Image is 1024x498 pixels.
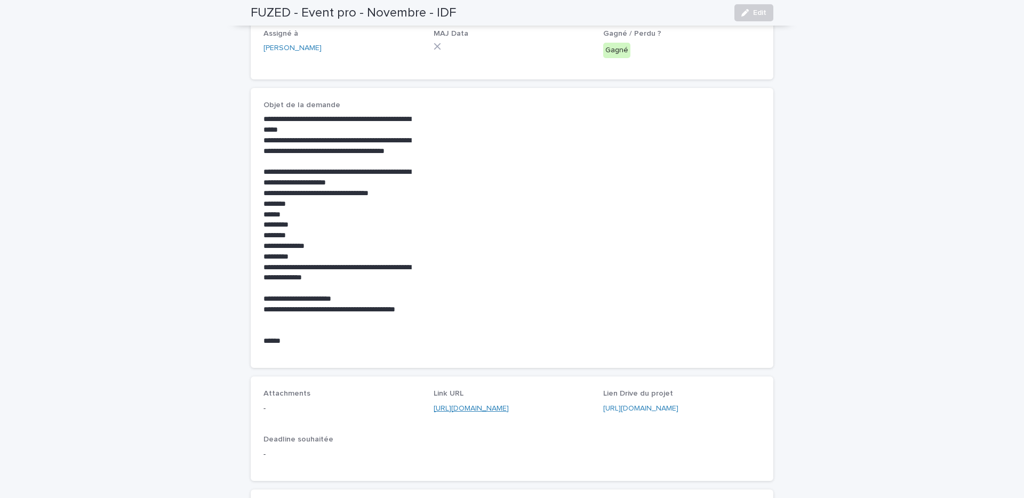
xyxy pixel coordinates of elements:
[603,390,673,397] span: Lien Drive du projet
[263,390,310,397] span: Attachments
[251,5,456,21] h2: FUZED - Event pro - Novembre - IDF
[263,43,322,54] a: [PERSON_NAME]
[263,436,333,443] span: Deadline souhaitée
[603,30,661,37] span: Gagné / Perdu ?
[434,30,468,37] span: MAJ Data
[434,405,509,412] a: [URL][DOMAIN_NAME]
[263,403,421,414] p: -
[603,43,630,58] div: Gagné
[263,449,761,460] p: -
[734,4,773,21] button: Edit
[263,101,340,109] span: Objet de la demande
[753,9,766,17] span: Edit
[603,405,678,412] a: [URL][DOMAIN_NAME]
[263,30,298,37] span: Assigné à
[434,390,463,397] span: Link URL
